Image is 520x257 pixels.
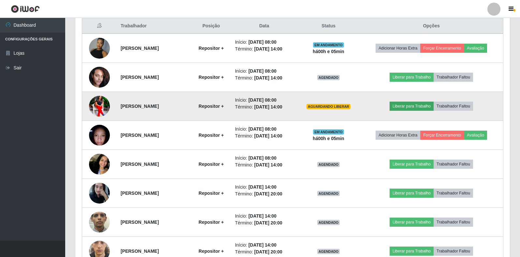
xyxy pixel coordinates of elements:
[317,191,340,196] span: AGENDADO
[235,162,293,168] li: Término:
[199,46,224,51] strong: Repositor +
[248,213,276,219] time: [DATE] 14:00
[376,44,420,53] button: Adicionar Horas Extra
[254,191,282,196] time: [DATE] 20:00
[313,136,344,141] strong: há 00 h e 05 min
[317,162,340,167] span: AGENDADO
[235,133,293,139] li: Término:
[117,19,191,34] th: Trabalhador
[235,220,293,226] li: Término:
[89,142,110,187] img: 1757255677752.jpeg
[434,189,473,198] button: Trabalhador Faltou
[248,155,276,161] time: [DATE] 08:00
[248,184,276,190] time: [DATE] 14:00
[121,75,159,80] strong: [PERSON_NAME]
[121,133,159,138] strong: [PERSON_NAME]
[89,121,110,149] img: 1753224440001.jpeg
[235,242,293,249] li: Início:
[199,104,224,109] strong: Repositor +
[89,179,110,207] img: 1747575211019.jpeg
[313,129,344,135] span: EM ANDAMENTO
[121,46,159,51] strong: [PERSON_NAME]
[248,97,276,103] time: [DATE] 08:00
[89,93,110,119] img: 1751311767272.jpeg
[297,19,360,34] th: Status
[254,104,282,109] time: [DATE] 14:00
[199,133,224,138] strong: Repositor +
[254,249,282,254] time: [DATE] 20:00
[317,75,340,80] span: AGENDADO
[313,49,344,54] strong: há 00 h e 05 min
[254,133,282,138] time: [DATE] 14:00
[317,249,340,254] span: AGENDADO
[235,184,293,191] li: Início:
[199,220,224,225] strong: Repositor +
[464,44,487,53] button: Avaliação
[434,73,473,82] button: Trabalhador Faltou
[235,75,293,81] li: Término:
[434,102,473,111] button: Trabalhador Faltou
[199,191,224,196] strong: Repositor +
[390,247,434,256] button: Liberar para Trabalho
[89,199,110,245] img: 1747894818332.jpeg
[235,191,293,197] li: Término:
[248,39,276,45] time: [DATE] 08:00
[248,68,276,74] time: [DATE] 08:00
[199,75,224,80] strong: Repositor +
[464,131,487,140] button: Avaliação
[434,218,473,227] button: Trabalhador Faltou
[235,155,293,162] li: Início:
[231,19,297,34] th: Data
[254,75,282,80] time: [DATE] 14:00
[235,97,293,104] li: Início:
[235,39,293,46] li: Início:
[199,249,224,254] strong: Repositor +
[248,126,276,132] time: [DATE] 08:00
[390,73,434,82] button: Liberar para Trabalho
[89,63,110,91] img: 1753013551343.jpeg
[254,46,282,51] time: [DATE] 14:00
[360,19,503,34] th: Opções
[235,46,293,52] li: Término:
[248,242,276,248] time: [DATE] 14:00
[306,104,350,109] span: AGUARDANDO LIBERAR
[235,68,293,75] li: Início:
[235,213,293,220] li: Início:
[434,160,473,169] button: Trabalhador Faltou
[199,162,224,167] strong: Repositor +
[420,131,464,140] button: Forçar Encerramento
[121,162,159,167] strong: [PERSON_NAME]
[420,44,464,53] button: Forçar Encerramento
[317,220,340,225] span: AGENDADO
[191,19,231,34] th: Posição
[434,247,473,256] button: Trabalhador Faltou
[390,218,434,227] button: Liberar para Trabalho
[11,5,40,13] img: CoreUI Logo
[390,160,434,169] button: Liberar para Trabalho
[89,34,110,62] img: 1758026453705.jpeg
[313,42,344,48] span: EM ANDAMENTO
[254,162,282,167] time: [DATE] 14:00
[254,220,282,225] time: [DATE] 20:00
[376,131,420,140] button: Adicionar Horas Extra
[390,102,434,111] button: Liberar para Trabalho
[390,189,434,198] button: Liberar para Trabalho
[121,249,159,254] strong: [PERSON_NAME]
[235,104,293,110] li: Término:
[235,126,293,133] li: Início:
[121,104,159,109] strong: [PERSON_NAME]
[121,191,159,196] strong: [PERSON_NAME]
[121,220,159,225] strong: [PERSON_NAME]
[235,249,293,255] li: Término:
